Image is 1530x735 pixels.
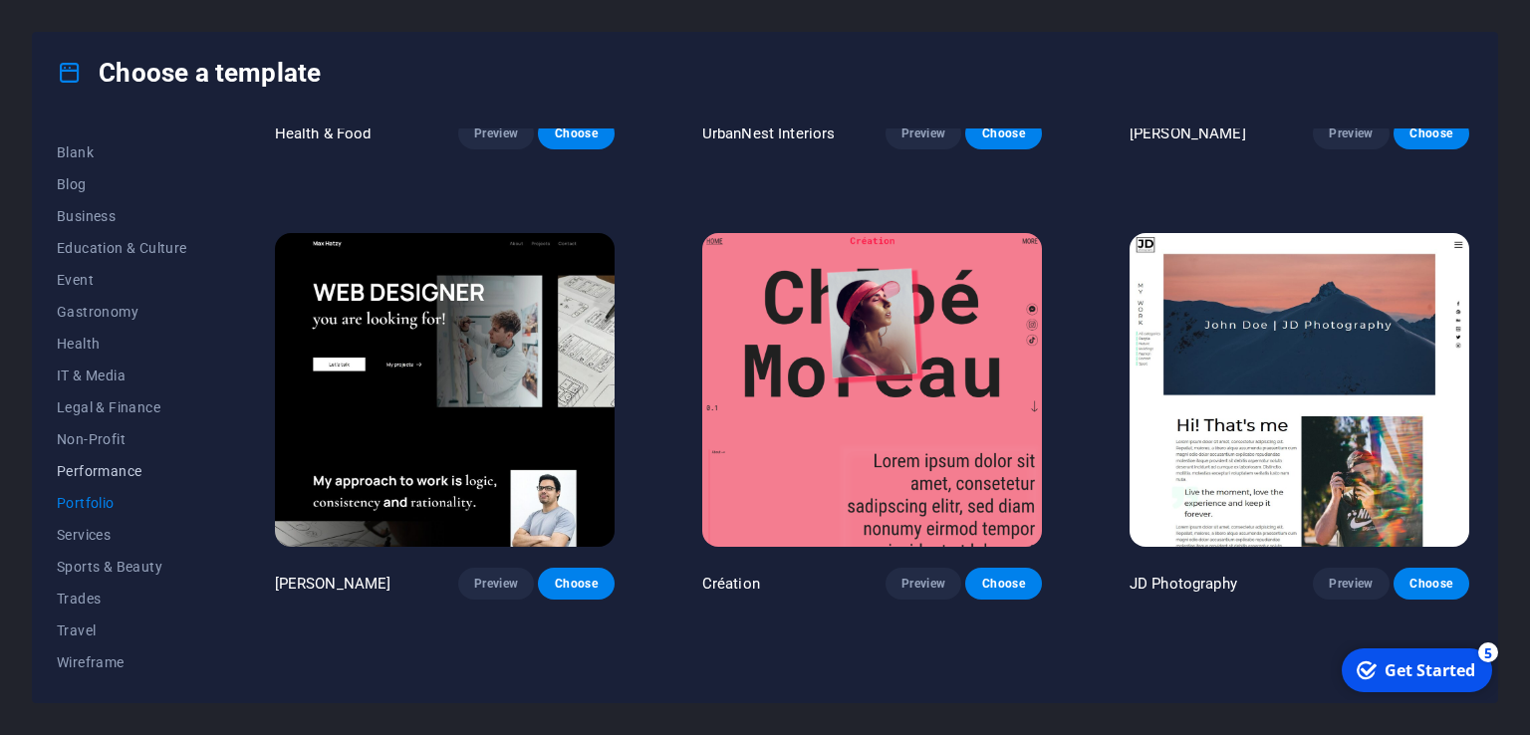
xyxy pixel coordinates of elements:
[554,125,598,141] span: Choose
[702,233,1042,546] img: Création
[275,123,372,143] p: Health & Food
[57,144,187,160] span: Blank
[57,487,187,519] button: Portfolio
[57,304,187,320] span: Gastronomy
[57,591,187,607] span: Trades
[57,328,187,360] button: Health
[57,455,187,487] button: Performance
[275,233,615,546] img: Max Hatzy
[275,574,391,594] p: [PERSON_NAME]
[981,125,1025,141] span: Choose
[57,176,187,192] span: Blog
[1329,125,1373,141] span: Preview
[474,125,518,141] span: Preview
[1130,233,1469,546] img: JD Photography
[57,551,187,583] button: Sports & Beauty
[57,583,187,614] button: Trades
[965,118,1041,149] button: Choose
[57,614,187,646] button: Travel
[702,574,760,594] p: Création
[1313,568,1389,600] button: Preview
[1130,123,1246,143] p: [PERSON_NAME]
[981,576,1025,592] span: Choose
[57,622,187,638] span: Travel
[57,296,187,328] button: Gastronomy
[57,136,187,168] button: Blank
[57,463,187,479] span: Performance
[57,527,187,543] span: Services
[901,125,945,141] span: Preview
[1130,574,1237,594] p: JD Photography
[57,232,187,264] button: Education & Culture
[702,123,836,143] p: UrbanNest Interiors
[1394,118,1469,149] button: Choose
[1409,125,1453,141] span: Choose
[554,576,598,592] span: Choose
[886,568,961,600] button: Preview
[57,272,187,288] span: Event
[11,8,161,52] div: Get Started 5 items remaining, 0% complete
[57,391,187,423] button: Legal & Finance
[965,568,1041,600] button: Choose
[57,654,187,670] span: Wireframe
[57,519,187,551] button: Services
[57,495,187,511] span: Portfolio
[57,264,187,296] button: Event
[1329,576,1373,592] span: Preview
[538,568,614,600] button: Choose
[57,367,187,383] span: IT & Media
[57,240,187,256] span: Education & Culture
[57,336,187,352] span: Health
[1394,568,1469,600] button: Choose
[474,576,518,592] span: Preview
[57,200,187,232] button: Business
[57,431,187,447] span: Non-Profit
[147,2,167,22] div: 5
[886,118,961,149] button: Preview
[1313,118,1389,149] button: Preview
[538,118,614,149] button: Choose
[458,568,534,600] button: Preview
[57,646,187,678] button: Wireframe
[57,168,187,200] button: Blog
[57,360,187,391] button: IT & Media
[1409,576,1453,592] span: Choose
[57,559,187,575] span: Sports & Beauty
[57,399,187,415] span: Legal & Finance
[57,208,187,224] span: Business
[901,576,945,592] span: Preview
[54,19,144,41] div: Get Started
[57,423,187,455] button: Non-Profit
[458,118,534,149] button: Preview
[57,57,321,89] h4: Choose a template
